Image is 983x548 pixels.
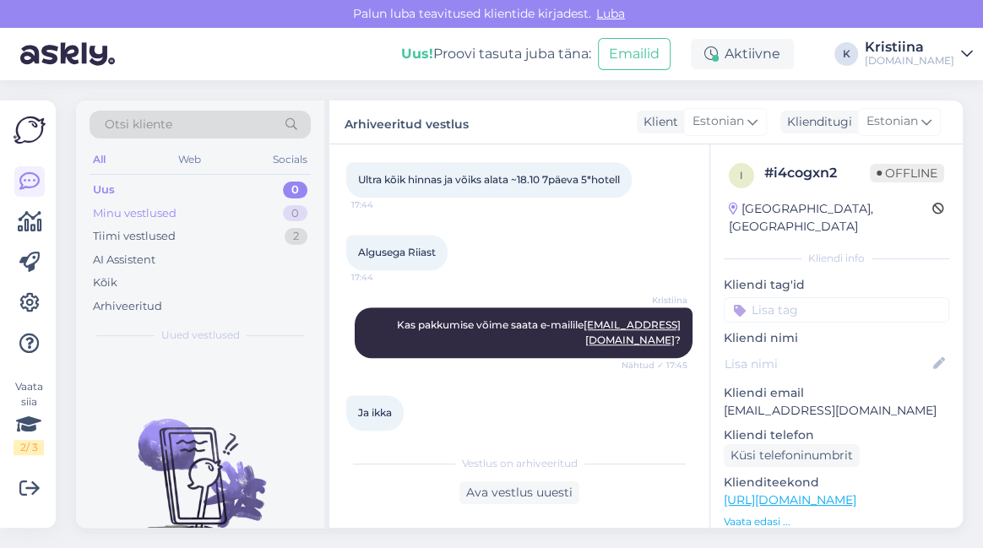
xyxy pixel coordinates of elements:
p: Kliendi nimi [724,329,949,347]
a: [URL][DOMAIN_NAME] [724,492,856,507]
div: 2 / 3 [14,440,44,455]
div: Ava vestlus uuesti [459,481,579,504]
input: Lisa nimi [725,355,930,373]
img: Askly Logo [14,114,46,146]
div: Klienditugi [780,113,852,131]
span: Luba [591,6,630,21]
div: Kliendi info [724,251,949,266]
p: Kliendi email [724,384,949,402]
div: Uus [93,182,115,198]
div: K [834,42,858,66]
span: Uued vestlused [161,328,240,343]
p: Klienditeekond [724,474,949,491]
span: 17:44 [351,271,415,284]
p: Kliendi tag'id [724,276,949,294]
p: [EMAIL_ADDRESS][DOMAIN_NAME] [724,402,949,420]
div: 0 [283,182,307,198]
span: Estonian [866,112,918,131]
span: Kas pakkumise võime saata e-mailile ? [397,318,681,346]
div: [GEOGRAPHIC_DATA], [GEOGRAPHIC_DATA] [729,200,932,236]
div: 2 [285,228,307,245]
div: Kristiina [865,41,954,54]
span: Algusega Riiast [358,246,436,258]
span: Ultra kõik hinnas ja võiks alata ~18.10 7päeva 5*hotell [358,173,620,186]
div: Kõik [93,274,117,291]
div: Klient [637,113,678,131]
span: Offline [870,164,944,182]
p: Kliendi telefon [724,426,949,444]
span: i [740,169,743,182]
div: AI Assistent [93,252,155,269]
a: [EMAIL_ADDRESS][DOMAIN_NAME] [584,318,681,346]
div: Socials [269,149,311,171]
span: Otsi kliente [105,116,172,133]
div: Küsi telefoninumbrit [724,444,860,467]
span: Estonian [692,112,744,131]
div: # i4cogxn2 [764,163,870,183]
span: Kristiina [624,294,687,307]
img: No chats [76,388,324,540]
button: Emailid [598,38,671,70]
p: Vaata edasi ... [724,514,949,529]
a: Kristiina[DOMAIN_NAME] [865,41,973,68]
div: Tiimi vestlused [93,228,176,245]
span: Nähtud ✓ 17:45 [622,359,687,372]
div: Aktiivne [691,39,794,69]
div: Minu vestlused [93,205,177,222]
div: Web [175,149,204,171]
input: Lisa tag [724,297,949,323]
div: [DOMAIN_NAME] [865,54,954,68]
span: Ja ikka [358,406,392,419]
label: Arhiveeritud vestlus [345,111,469,133]
div: 0 [283,205,307,222]
div: Arhiveeritud [93,298,162,315]
span: 17:44 [351,198,415,211]
b: Uus! [401,46,433,62]
div: Proovi tasuta juba täna: [401,44,591,64]
div: Vaata siia [14,379,44,455]
div: All [90,149,109,171]
span: Vestlus on arhiveeritud [462,456,578,471]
